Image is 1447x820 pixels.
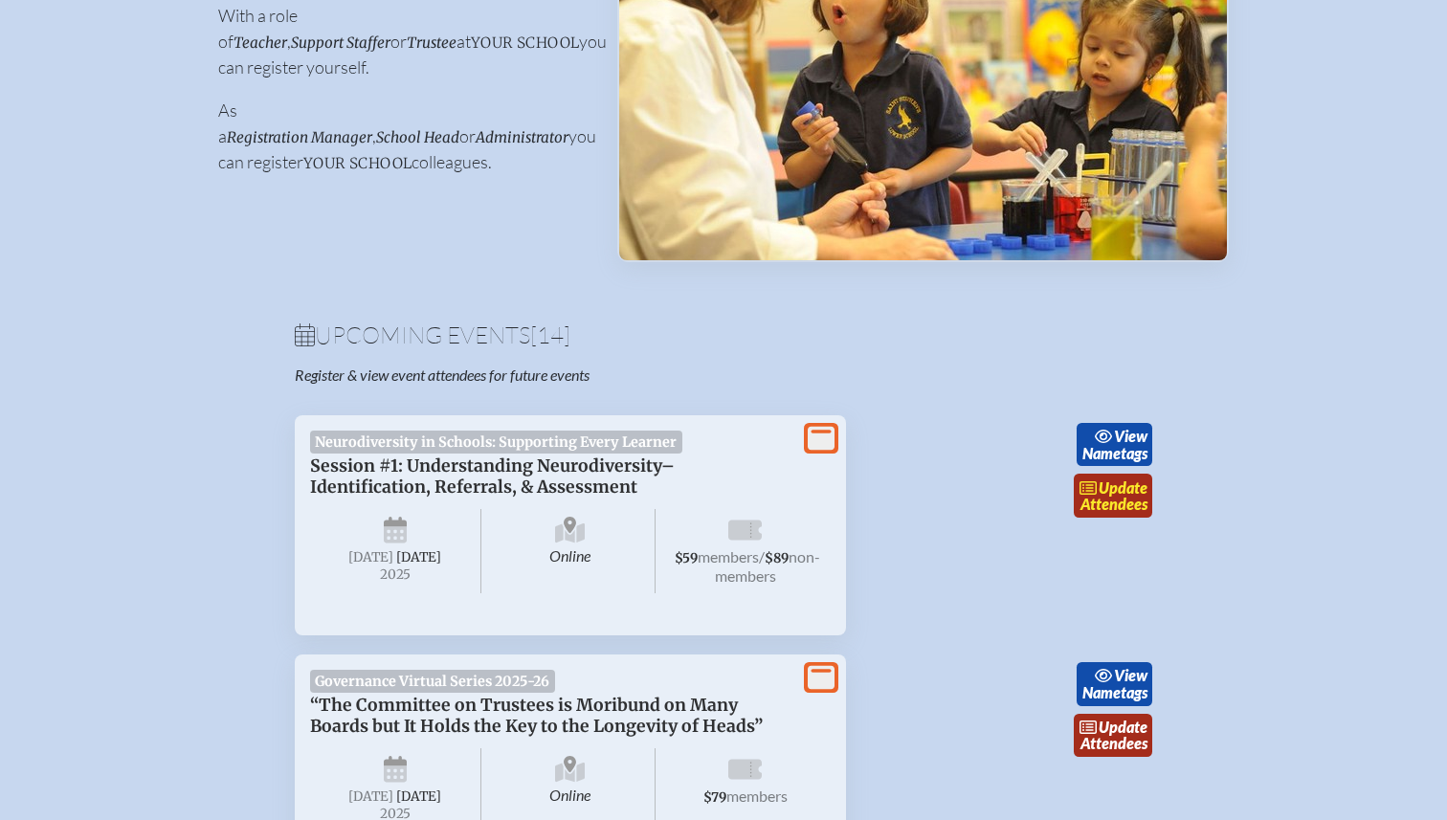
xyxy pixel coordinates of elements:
[218,98,587,175] p: As a , or you can register colleagues.
[726,787,788,805] span: members
[218,3,587,80] p: With a role of , or at you can register yourself.
[703,789,726,806] span: $79
[396,788,441,805] span: [DATE]
[476,128,568,146] span: Administrator
[348,549,393,565] span: [DATE]
[310,695,763,737] span: “The Committee on Trustees is Moribund on Many Boards but It Holds the Key to the Longevity of He...
[759,547,765,565] span: /
[291,33,390,52] span: Support Staffer
[765,550,789,566] span: $89
[1074,474,1152,518] a: updateAttendees
[1114,427,1147,445] span: view
[675,550,698,566] span: $59
[530,321,570,349] span: [14]
[698,547,759,565] span: members
[396,549,441,565] span: [DATE]
[310,455,675,498] span: Session #1: Understanding Neurodiversity–Identification, Referrals, & Assessment
[310,670,555,693] span: Governance Virtual Series 2025-26
[1077,662,1152,706] a: viewNametags
[407,33,456,52] span: Trustee
[227,128,372,146] span: Registration Manager
[348,788,393,805] span: [DATE]
[295,366,800,385] p: Register & view event attendees for future events
[715,547,821,585] span: non-members
[325,567,465,582] span: 2025
[1099,718,1147,736] span: update
[485,509,657,593] span: Online
[303,154,412,172] span: your school
[471,33,579,52] span: your school
[1099,478,1147,497] span: update
[295,323,1152,346] h1: Upcoming Events
[1074,714,1152,758] a: updateAttendees
[1077,423,1152,467] a: viewNametags
[234,33,287,52] span: Teacher
[310,431,682,454] span: Neurodiversity in Schools: Supporting Every Learner
[1114,666,1147,684] span: view
[376,128,459,146] span: School Head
